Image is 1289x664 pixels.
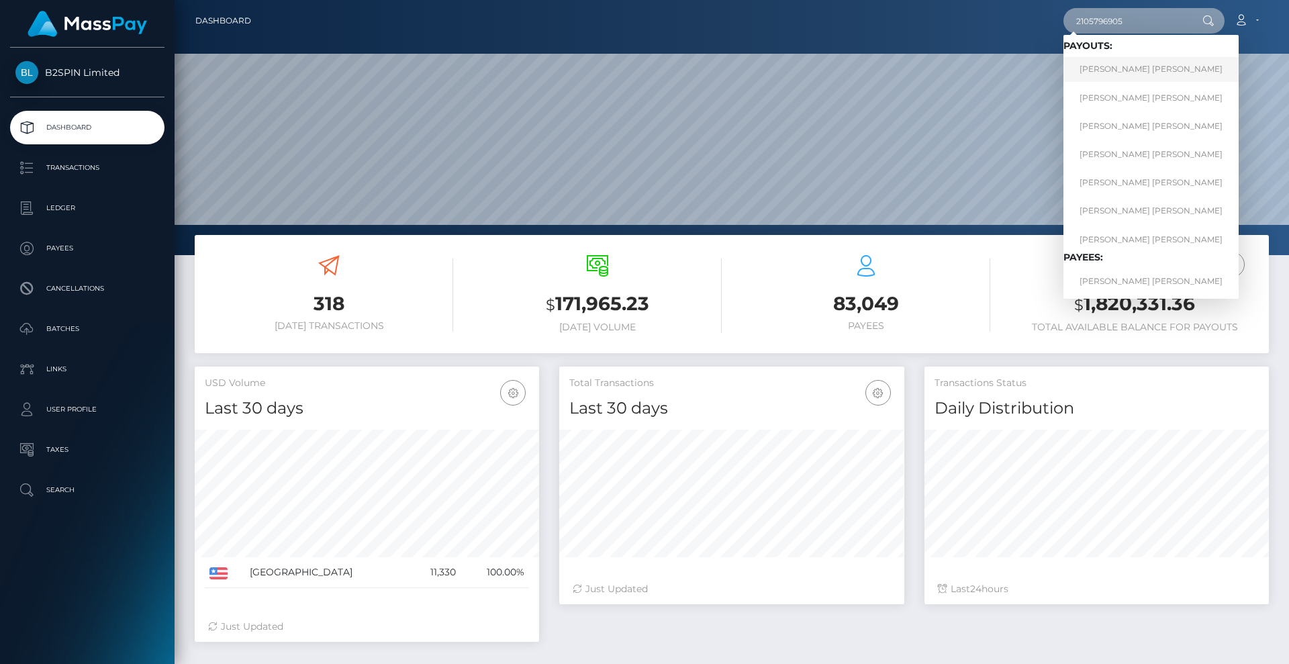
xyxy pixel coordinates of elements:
img: B2SPIN Limited [15,61,38,84]
a: Dashboard [10,111,164,144]
p: Ledger [15,198,159,218]
p: Search [15,480,159,500]
p: User Profile [15,399,159,420]
h4: Last 30 days [569,397,894,420]
h6: Payees [742,320,990,332]
h6: [DATE] Volume [473,322,722,333]
td: 100.00% [461,557,530,588]
div: Last hours [938,582,1255,596]
a: [PERSON_NAME] [PERSON_NAME] [1063,171,1239,195]
a: Ledger [10,191,164,225]
p: Links [15,359,159,379]
h5: Total Transactions [569,377,894,390]
a: Payees [10,232,164,265]
p: Transactions [15,158,159,178]
td: [GEOGRAPHIC_DATA] [245,557,410,588]
h3: 318 [205,291,453,317]
a: Transactions [10,151,164,185]
img: US.png [209,567,228,579]
a: [PERSON_NAME] [PERSON_NAME] [1063,57,1239,82]
a: User Profile [10,393,164,426]
p: Batches [15,319,159,339]
div: Just Updated [573,582,890,596]
p: Taxes [15,440,159,460]
td: 11,330 [410,557,461,588]
a: Taxes [10,433,164,467]
span: 24 [970,583,982,595]
h6: Payees: [1063,252,1239,263]
a: Dashboard [195,7,251,35]
a: Cancellations [10,272,164,305]
h5: USD Volume [205,377,529,390]
h6: Payouts: [1063,40,1239,52]
small: $ [1074,295,1084,314]
input: Search... [1063,8,1190,34]
h4: Daily Distribution [935,397,1259,420]
h3: 171,965.23 [473,291,722,318]
img: MassPay Logo [28,11,147,37]
p: Dashboard [15,117,159,138]
a: [PERSON_NAME] [PERSON_NAME] [1063,85,1239,110]
h6: Total Available Balance for Payouts [1010,322,1259,333]
h3: 83,049 [742,291,990,317]
h3: 1,820,331.36 [1010,291,1259,318]
small: $ [546,295,555,314]
a: [PERSON_NAME] [PERSON_NAME] [1063,269,1239,293]
h5: Transactions Status [935,377,1259,390]
a: Links [10,352,164,386]
span: B2SPIN Limited [10,66,164,79]
a: Search [10,473,164,507]
a: [PERSON_NAME] [PERSON_NAME] [1063,142,1239,167]
a: Batches [10,312,164,346]
p: Payees [15,238,159,258]
a: [PERSON_NAME] [PERSON_NAME] [1063,199,1239,224]
p: Cancellations [15,279,159,299]
h6: [DATE] Transactions [205,320,453,332]
div: Just Updated [208,620,526,634]
a: [PERSON_NAME] [PERSON_NAME] [1063,227,1239,252]
h4: Last 30 days [205,397,529,420]
a: [PERSON_NAME] [PERSON_NAME] [1063,113,1239,138]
